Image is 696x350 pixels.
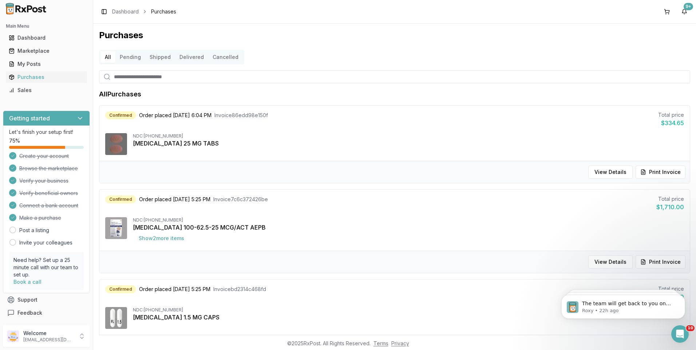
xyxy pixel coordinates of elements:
a: Marketplace [6,44,87,57]
button: Cancelled [208,51,243,63]
a: Invite your colleagues [19,239,72,246]
p: Need help? Set up a 25 minute call with our team to set up. [13,256,79,278]
a: Book a call [13,279,41,285]
span: 75 % [9,137,20,144]
span: 10 [686,325,695,331]
button: Purchases [3,71,90,83]
button: Shipped [145,51,175,63]
img: Vraylar 1.5 MG CAPS [105,307,127,329]
iframe: Intercom live chat [671,325,689,343]
div: Total price [656,195,684,203]
h1: All Purchases [99,89,141,99]
button: 9+ [679,6,690,17]
h2: Main Menu [6,23,87,29]
p: [EMAIL_ADDRESS][DOMAIN_NAME] [23,337,74,343]
div: Confirmed [105,111,136,119]
a: My Posts [6,57,87,71]
div: Marketplace [9,47,84,55]
div: NDC: [PHONE_NUMBER] [133,307,684,313]
span: Invoice 7c6c372426be [213,196,268,203]
div: [MEDICAL_DATA] 1.5 MG CAPS [133,313,684,322]
nav: breadcrumb [112,8,176,15]
div: $334.65 [658,119,684,127]
span: Order placed [DATE] 5:25 PM [139,196,210,203]
a: Post a listing [19,227,49,234]
img: RxPost Logo [3,3,50,15]
button: Print Invoice [636,166,685,179]
span: Order placed [DATE] 6:04 PM [139,112,211,119]
span: Browse the marketplace [19,165,78,172]
div: [MEDICAL_DATA] 100-62.5-25 MCG/ACT AEPB [133,223,684,232]
button: Feedback [3,306,90,319]
span: Purchases [151,8,176,15]
a: Dashboard [6,31,87,44]
span: Make a purchase [19,214,61,222]
div: $1,710.00 [656,203,684,211]
span: Invoice 86edd98e150f [214,112,268,119]
a: Purchases [6,71,87,84]
button: Marketplace [3,45,90,57]
button: Sales [3,84,90,96]
h1: Purchases [99,29,690,41]
button: View Details [588,255,633,269]
div: Total price [658,111,684,119]
img: Trelegy Ellipta 100-62.5-25 MCG/ACT AEPB [105,217,127,239]
img: Movantik 25 MG TABS [105,133,127,155]
a: Privacy [391,340,409,346]
span: Create your account [19,152,69,160]
div: 9+ [684,3,693,10]
a: Sales [6,84,87,97]
span: Invoice bd2314c468fd [213,286,266,293]
p: Let's finish your setup first! [9,128,84,136]
button: View Details [588,166,633,179]
button: Print Invoice [636,255,685,269]
button: Pending [115,51,145,63]
div: Confirmed [105,195,136,203]
button: Show2more items [133,232,190,245]
span: Connect a bank account [19,202,78,209]
div: NDC: [PHONE_NUMBER] [133,217,684,223]
span: Order placed [DATE] 5:25 PM [139,286,210,293]
button: Dashboard [3,32,90,44]
a: Dashboard [112,8,139,15]
button: My Posts [3,58,90,70]
h3: Getting started [9,114,50,123]
div: Dashboard [9,34,84,41]
div: [MEDICAL_DATA] 25 MG TABS [133,139,684,148]
span: Verify your business [19,177,68,184]
a: Terms [373,340,388,346]
button: Delivered [175,51,208,63]
div: NDC: [PHONE_NUMBER] [133,133,684,139]
button: All [100,51,115,63]
div: Sales [9,87,84,94]
button: Support [3,293,90,306]
div: Confirmed [105,285,136,293]
p: Welcome [23,330,74,337]
img: User avatar [7,330,19,342]
iframe: Intercom notifications message [550,279,696,330]
div: Purchases [9,73,84,81]
span: Verify beneficial owners [19,190,78,197]
span: Feedback [17,309,42,317]
div: My Posts [9,60,84,68]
